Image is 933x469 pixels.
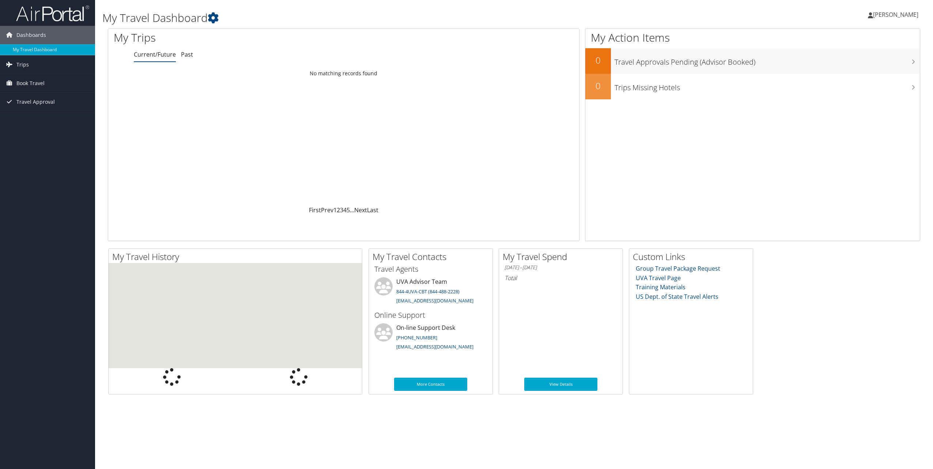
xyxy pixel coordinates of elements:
a: 2 [337,206,340,214]
h3: Travel Approvals Pending (Advisor Booked) [615,53,920,67]
a: Prev [321,206,333,214]
h6: [DATE] - [DATE] [505,264,617,271]
a: Current/Future [134,50,176,58]
li: On-line Support Desk [371,323,491,353]
span: Travel Approval [16,93,55,111]
a: 3 [340,206,343,214]
a: Group Travel Package Request [636,264,720,272]
span: [PERSON_NAME] [873,11,918,19]
a: 0Trips Missing Hotels [585,74,920,99]
h1: My Travel Dashboard [102,10,651,26]
a: Training Materials [636,283,685,291]
h2: My Travel Contacts [373,251,492,263]
span: Dashboards [16,26,46,44]
a: More Contacts [394,378,467,391]
a: 844-4UVA-CBT (844-488-2228) [396,288,460,295]
h1: My Action Items [585,30,920,45]
a: 5 [347,206,350,214]
a: US Dept. of State Travel Alerts [636,293,718,301]
h3: Trips Missing Hotels [615,79,920,93]
a: [EMAIL_ADDRESS][DOMAIN_NAME] [396,297,473,304]
h2: 0 [585,54,611,66]
a: [PHONE_NUMBER] [396,334,437,341]
img: airportal-logo.png [16,5,89,22]
span: Book Travel [16,74,45,92]
a: [PERSON_NAME] [868,4,926,26]
h3: Travel Agents [374,264,487,274]
span: Trips [16,56,29,74]
h3: Online Support [374,310,487,320]
a: 0Travel Approvals Pending (Advisor Booked) [585,48,920,74]
h6: Total [505,274,617,282]
h2: Custom Links [633,251,753,263]
li: UVA Advisor Team [371,277,491,307]
h2: My Travel History [112,251,362,263]
a: First [309,206,321,214]
a: View Details [524,378,597,391]
span: … [350,206,354,214]
a: Last [367,206,378,214]
h1: My Trips [114,30,377,45]
a: Past [181,50,193,58]
a: UVA Travel Page [636,274,681,282]
a: 4 [343,206,347,214]
td: No matching records found [108,67,579,80]
h2: My Travel Spend [503,251,623,263]
h2: 0 [585,80,611,92]
a: [EMAIL_ADDRESS][DOMAIN_NAME] [396,343,473,350]
a: Next [354,206,367,214]
a: 1 [333,206,337,214]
